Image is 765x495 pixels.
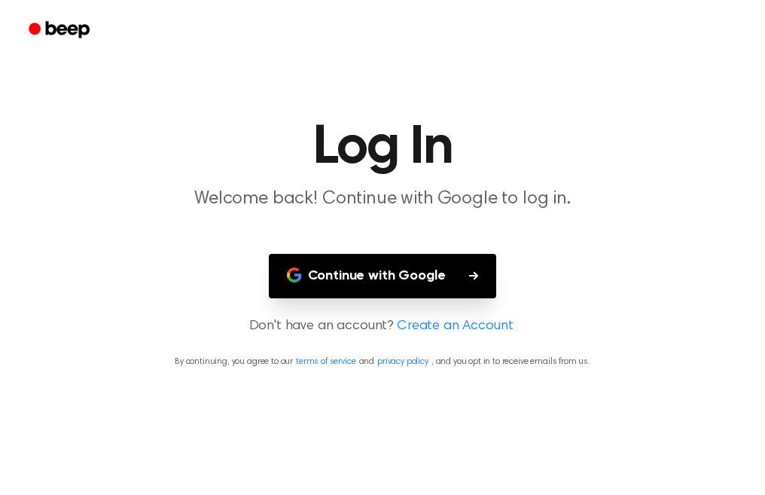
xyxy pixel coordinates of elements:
[18,16,103,45] a: Beep
[397,316,513,337] a: Create an Account
[93,187,672,212] p: Welcome back! Continue with Google to log in.
[18,316,747,337] p: Don't have an account?
[18,121,747,175] h1: Log In
[296,357,355,366] a: terms of service
[18,355,747,368] p: By continuing, you agree to our and , and you opt in to receive emails from us.
[269,254,497,298] button: Continue with Google
[377,357,428,366] a: privacy policy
